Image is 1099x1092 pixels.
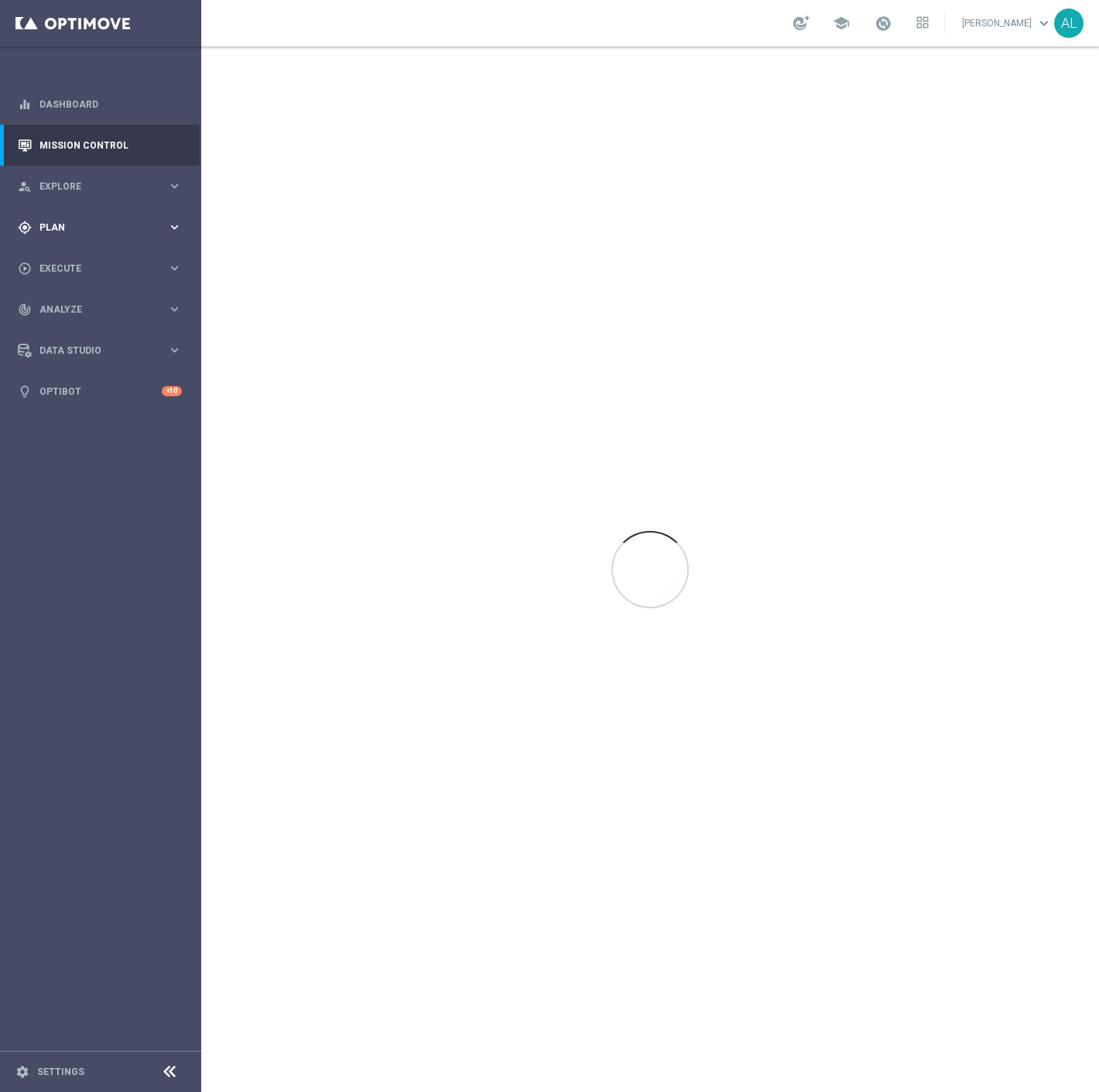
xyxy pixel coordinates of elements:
i: settings [15,1065,29,1079]
div: Analyze [18,303,167,317]
button: track_changes Analyze keyboard_arrow_right [17,303,183,316]
a: Optibot [39,371,162,412]
i: person_search [18,180,32,193]
i: equalizer [18,98,32,111]
a: Dashboard [39,84,182,125]
button: equalizer Dashboard [17,98,183,111]
div: Plan [18,221,167,234]
span: school [833,15,850,32]
i: keyboard_arrow_right [167,302,182,317]
span: Analyze [39,305,167,314]
a: [PERSON_NAME]keyboard_arrow_down [960,12,1054,35]
button: lightbulb Optibot +10 [17,385,183,398]
span: keyboard_arrow_down [1036,15,1053,32]
i: gps_fixed [18,221,32,234]
i: keyboard_arrow_right [167,343,182,358]
button: play_circle_outline Execute keyboard_arrow_right [17,262,183,275]
div: Explore [18,180,167,193]
div: Execute [18,262,167,276]
div: Dashboard [18,84,182,125]
button: person_search Explore keyboard_arrow_right [17,180,183,193]
div: Optibot [18,371,182,412]
button: Data Studio keyboard_arrow_right [17,344,183,357]
i: keyboard_arrow_right [167,179,182,193]
div: AL [1054,9,1084,38]
a: Mission Control [39,125,182,166]
div: Data Studio [18,344,167,358]
i: keyboard_arrow_right [167,220,182,234]
button: gps_fixed Plan keyboard_arrow_right [17,221,183,234]
span: Execute [39,264,167,273]
i: track_changes [18,303,32,317]
button: Mission Control [17,139,183,152]
div: Mission Control [18,125,182,166]
span: Plan [39,223,167,232]
span: Data Studio [39,346,167,355]
div: +10 [162,386,182,396]
span: Explore [39,182,167,191]
a: Settings [37,1067,84,1077]
i: keyboard_arrow_right [167,261,182,276]
i: play_circle_outline [18,262,32,276]
i: lightbulb [18,385,32,399]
